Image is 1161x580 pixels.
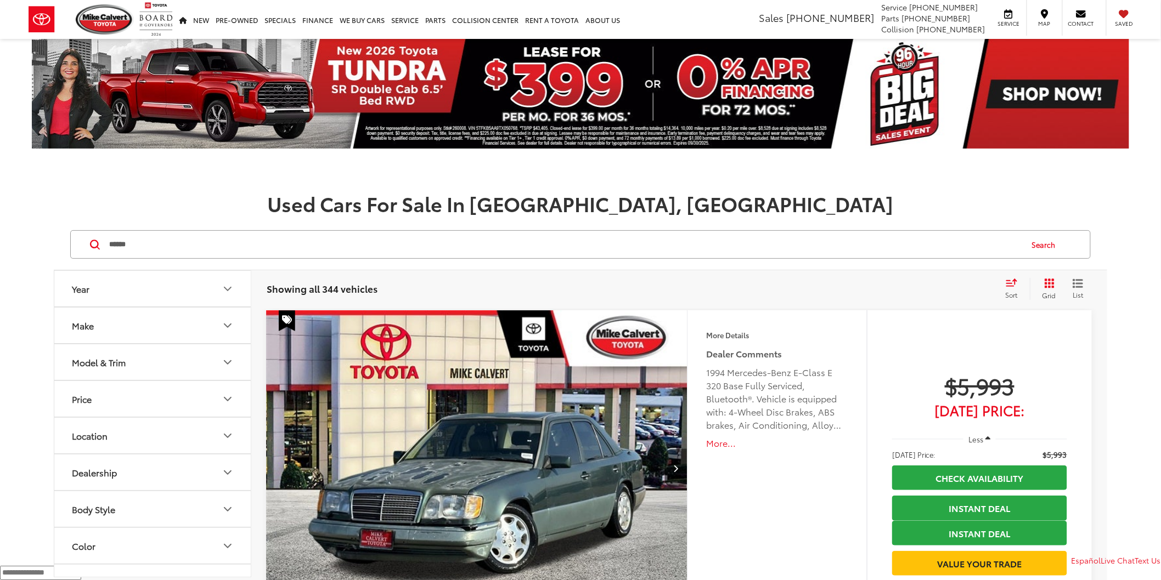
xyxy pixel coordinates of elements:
[221,356,234,369] div: Model & Trim
[996,20,1021,27] span: Service
[72,467,117,477] div: Dealership
[221,282,234,295] div: Year
[54,271,252,306] button: YearYear
[963,429,996,449] button: Less
[892,405,1067,416] span: [DATE] Price:
[54,308,252,343] button: MakeMake
[1033,20,1057,27] span: Map
[72,283,89,294] div: Year
[54,344,252,380] button: Model & TrimModel & Trim
[665,449,687,487] button: Next image
[72,320,94,331] div: Make
[1101,555,1135,566] a: Live Chat
[882,24,915,35] span: Collision
[1000,278,1030,300] button: Select sort value
[892,551,1067,576] a: Value Your Trade
[54,454,252,490] button: DealershipDealership
[1030,278,1064,300] button: Grid View
[267,282,377,295] span: Showing all 344 vehicles
[54,381,252,417] button: PricePrice
[892,372,1067,399] span: $5,993
[72,357,126,367] div: Model & Trim
[917,24,985,35] span: [PHONE_NUMBER]
[1064,278,1092,300] button: List View
[882,13,900,24] span: Parts
[892,496,1067,520] a: Instant Deal
[1068,20,1094,27] span: Contact
[72,430,108,441] div: Location
[76,4,134,35] img: Mike Calvert Toyota
[1042,291,1056,300] span: Grid
[221,466,234,479] div: Dealership
[32,39,1129,149] img: New 2026 Toyota Tundra
[707,347,848,360] h5: Dealer Comments
[882,2,908,13] span: Service
[54,418,252,453] button: LocationLocation
[1135,555,1161,566] a: Text Us
[910,2,978,13] span: [PHONE_NUMBER]
[1073,290,1084,299] span: List
[786,10,874,25] span: [PHONE_NUMBER]
[54,528,252,564] button: ColorColor
[1006,290,1018,299] span: Sort
[221,319,234,332] div: Make
[707,331,848,339] h4: More Details
[72,541,95,551] div: Color
[279,310,295,331] span: Special
[707,437,848,450] button: More...
[969,434,984,444] span: Less
[1072,555,1101,566] a: Español
[54,491,252,527] button: Body StyleBody Style
[72,394,92,404] div: Price
[892,521,1067,545] a: Instant Deal
[221,503,234,516] div: Body Style
[892,449,936,460] span: [DATE] Price:
[108,231,1022,258] input: Search by Make, Model, or Keyword
[892,465,1067,490] a: Check Availability
[221,393,234,406] div: Price
[707,366,848,431] div: 1994 Mercedes-Benz E-Class E 320 Base Fully Serviced, Bluetooth®. Vehicle is equipped with: 4-Whe...
[72,504,115,514] div: Body Style
[1022,231,1072,258] button: Search
[221,429,234,442] div: Location
[221,539,234,553] div: Color
[759,10,784,25] span: Sales
[902,13,971,24] span: [PHONE_NUMBER]
[1043,449,1067,460] span: $5,993
[1112,20,1136,27] span: Saved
